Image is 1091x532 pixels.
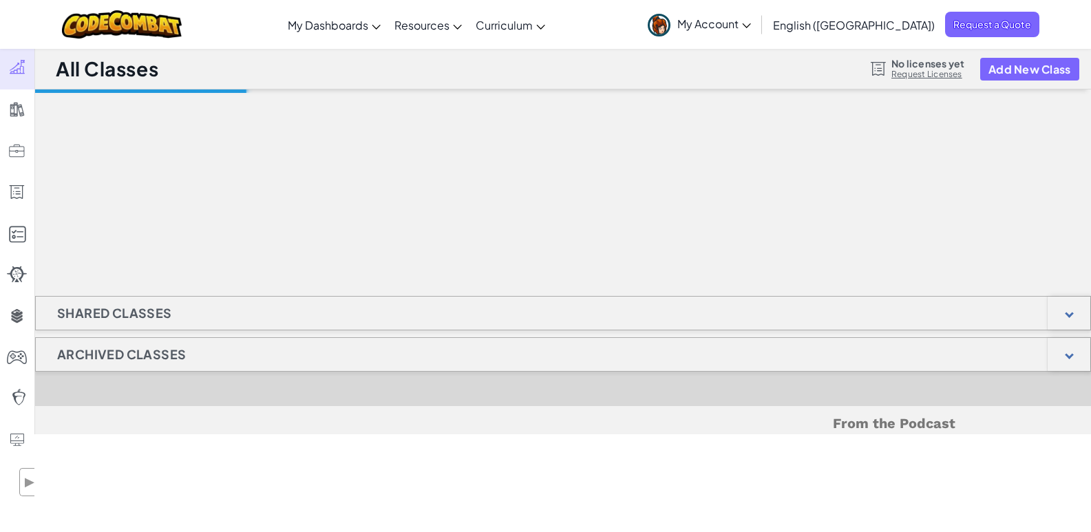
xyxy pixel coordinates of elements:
span: My Dashboards [288,18,368,32]
h1: Archived Classes [36,337,207,372]
a: Request Licenses [891,69,964,80]
span: No licenses yet [891,58,964,69]
a: English ([GEOGRAPHIC_DATA]) [766,6,942,43]
span: English ([GEOGRAPHIC_DATA]) [773,18,935,32]
h1: All Classes [56,56,158,82]
a: Resources [388,6,469,43]
a: My Dashboards [281,6,388,43]
button: Add New Class [980,58,1079,81]
h5: From the Podcast [171,413,955,434]
img: CodeCombat logo [62,10,182,39]
span: ▶ [23,472,35,492]
span: Resources [394,18,449,32]
img: avatar [648,14,670,36]
h1: Shared Classes [36,296,193,330]
a: My Account [641,3,758,46]
a: Curriculum [469,6,552,43]
span: Curriculum [476,18,533,32]
span: My Account [677,17,751,31]
a: Request a Quote [945,12,1039,37]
